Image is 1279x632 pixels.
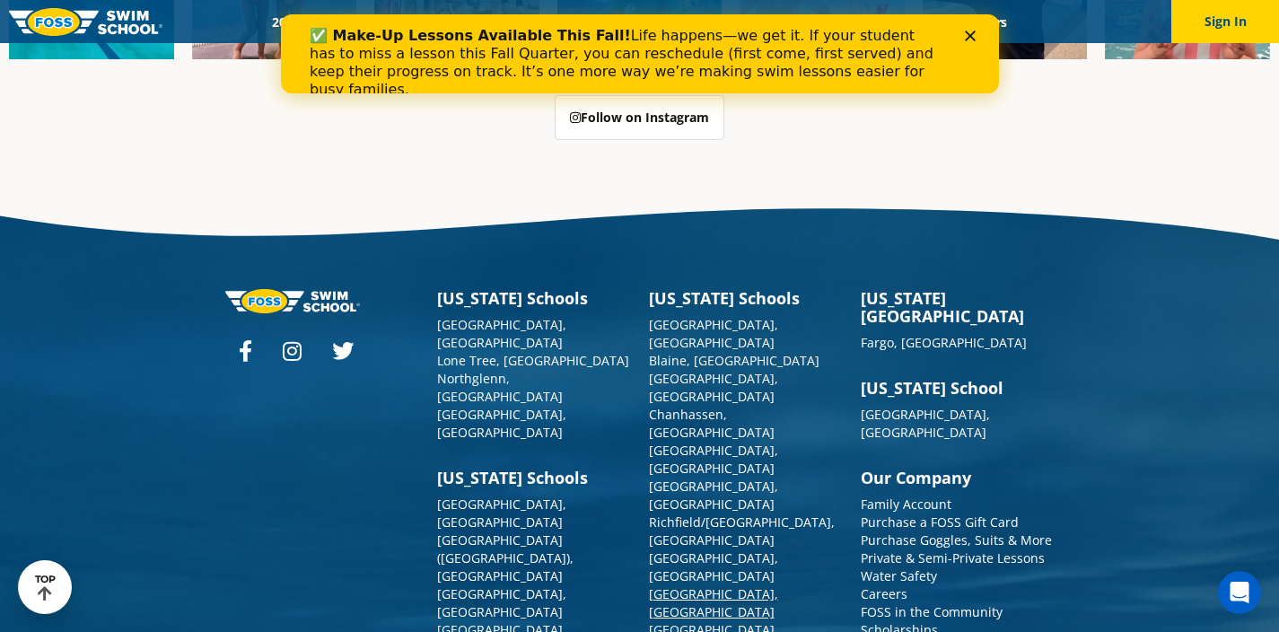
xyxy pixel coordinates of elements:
[861,289,1055,325] h3: [US_STATE][GEOGRAPHIC_DATA]
[948,13,1022,31] a: Careers
[861,406,990,441] a: [GEOGRAPHIC_DATA], [GEOGRAPHIC_DATA]
[9,8,162,36] img: FOSS Swim School Logo
[437,289,631,307] h3: [US_STATE] Schools
[861,585,907,602] a: Careers
[281,14,999,93] iframe: Intercom live chat banner
[861,469,1055,487] h3: Our Company
[649,352,819,369] a: Blaine, [GEOGRAPHIC_DATA]
[257,13,369,31] a: 2025 Calendar
[437,469,631,487] h3: [US_STATE] Schools
[437,531,574,584] a: [GEOGRAPHIC_DATA] ([GEOGRAPHIC_DATA]), [GEOGRAPHIC_DATA]
[861,531,1052,549] a: Purchase Goggles, Suits & More
[437,406,566,441] a: [GEOGRAPHIC_DATA], [GEOGRAPHIC_DATA]
[684,16,702,27] div: Close
[861,549,1045,566] a: Private & Semi-Private Lessons
[437,352,629,369] a: Lone Tree, [GEOGRAPHIC_DATA]
[649,442,778,477] a: [GEOGRAPHIC_DATA], [GEOGRAPHIC_DATA]
[29,13,661,84] div: Life happens—we get it. If your student has to miss a lesson this Fall Quarter, you can reschedul...
[891,13,948,31] a: Blog
[861,379,1055,397] h3: [US_STATE] School
[437,496,566,531] a: [GEOGRAPHIC_DATA], [GEOGRAPHIC_DATA]
[861,496,951,513] a: Family Account
[649,406,775,441] a: Chanhassen, [GEOGRAPHIC_DATA]
[861,603,1003,620] a: FOSS in the Community
[601,13,702,31] a: About FOSS
[649,513,835,549] a: Richfield/[GEOGRAPHIC_DATA], [GEOGRAPHIC_DATA]
[437,370,563,405] a: Northglenn, [GEOGRAPHIC_DATA]
[649,585,778,620] a: [GEOGRAPHIC_DATA], [GEOGRAPHIC_DATA]
[702,13,892,31] a: Swim Like [PERSON_NAME]
[649,370,778,405] a: [GEOGRAPHIC_DATA], [GEOGRAPHIC_DATA]
[649,478,778,513] a: [GEOGRAPHIC_DATA], [GEOGRAPHIC_DATA]
[649,289,843,307] h3: [US_STATE] Schools
[29,13,350,30] b: ✅ Make-Up Lessons Available This Fall!
[369,13,444,31] a: Schools
[437,316,566,351] a: [GEOGRAPHIC_DATA], [GEOGRAPHIC_DATA]
[225,289,360,313] img: Foss-logo-horizontal-white.svg
[555,95,724,140] a: Follow on Instagram
[1218,571,1261,614] iframe: Intercom live chat
[649,549,778,584] a: [GEOGRAPHIC_DATA], [GEOGRAPHIC_DATA]
[649,316,778,351] a: [GEOGRAPHIC_DATA], [GEOGRAPHIC_DATA]
[444,13,601,31] a: Swim Path® Program
[861,513,1019,531] a: Purchase a FOSS Gift Card
[437,585,566,620] a: [GEOGRAPHIC_DATA], [GEOGRAPHIC_DATA]
[35,574,56,601] div: TOP
[861,334,1027,351] a: Fargo, [GEOGRAPHIC_DATA]
[861,567,937,584] a: Water Safety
